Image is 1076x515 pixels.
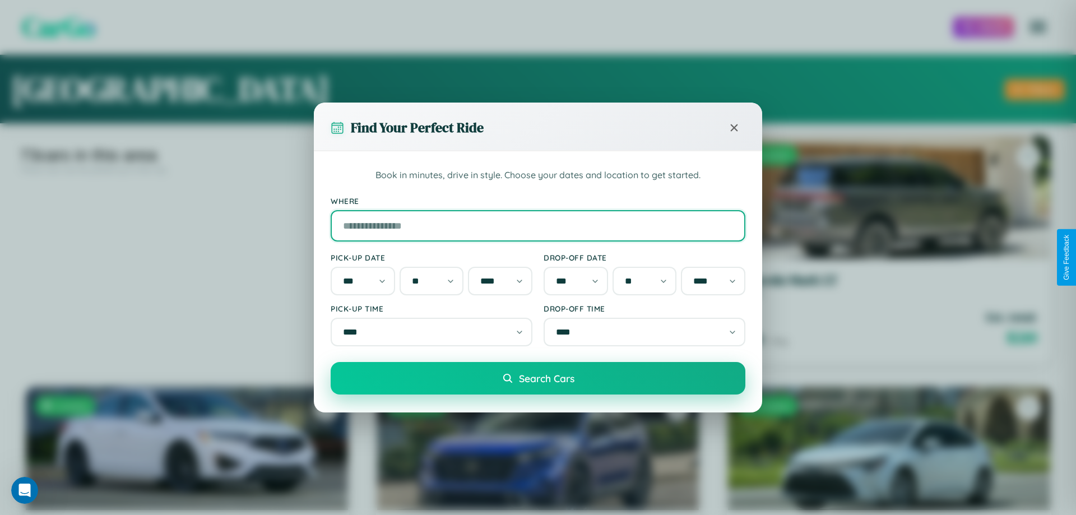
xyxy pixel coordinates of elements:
button: Search Cars [331,362,745,395]
p: Book in minutes, drive in style. Choose your dates and location to get started. [331,168,745,183]
span: Search Cars [519,372,574,384]
h3: Find Your Perfect Ride [351,118,484,137]
label: Drop-off Time [544,304,745,313]
label: Drop-off Date [544,253,745,262]
label: Pick-up Time [331,304,532,313]
label: Where [331,196,745,206]
label: Pick-up Date [331,253,532,262]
